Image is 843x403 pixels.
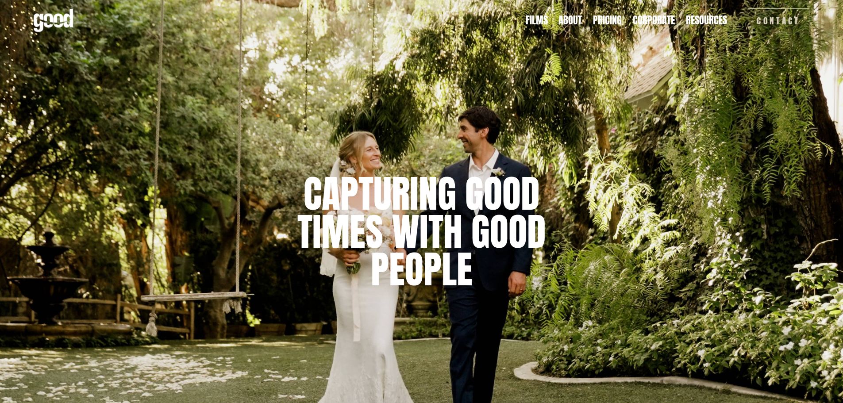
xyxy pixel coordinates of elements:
h1: capturing good times with good people [267,175,577,288]
a: About [558,13,582,27]
a: Pricing [593,13,622,27]
a: Contact [748,8,809,32]
a: folder dropdown [686,13,727,27]
a: Films [526,13,548,27]
a: Corporate [633,13,675,27]
img: Good Feeling Films [34,9,73,32]
span: Resources [686,15,727,27]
